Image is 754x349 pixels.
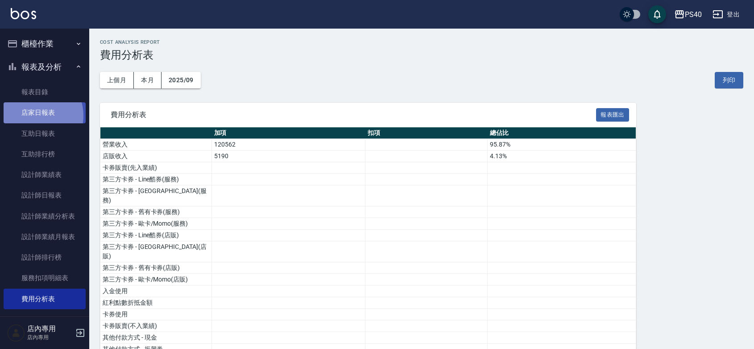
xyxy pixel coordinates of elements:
button: save [648,5,666,23]
button: 列印 [715,72,743,88]
th: 扣項 [365,127,488,139]
h3: 費用分析表 [100,49,743,61]
td: 第三方卡券 - [GEOGRAPHIC_DATA](店販) [100,241,212,262]
button: 櫃檯作業 [4,32,86,55]
td: 95.87% [488,139,636,151]
a: 設計師日報表 [4,185,86,206]
button: 2025/09 [162,72,201,88]
td: 第三方卡券 - Line酷券(店販) [100,230,212,241]
h5: 店內專用 [27,324,73,333]
a: 設計師業績表 [4,164,86,185]
a: 設計師排行榜 [4,247,86,268]
td: 第三方卡券 - Line酷券(服務) [100,174,212,185]
button: 上個月 [100,72,134,88]
button: PS40 [671,5,705,24]
span: 費用分析表 [111,110,596,119]
td: 5190 [212,151,365,162]
td: 第三方卡券 - 舊有卡券(店販) [100,262,212,274]
th: 加項 [212,127,365,139]
p: 店內專用 [27,333,73,341]
td: 120562 [212,139,365,151]
button: 登出 [709,6,743,23]
td: 第三方卡券 - 舊有卡券(服務) [100,206,212,218]
td: 卡券使用 [100,309,212,320]
img: Person [7,324,25,342]
td: 入金使用 [100,286,212,297]
button: 本月 [134,72,162,88]
a: 互助日報表 [4,123,86,144]
td: 營業收入 [100,139,212,151]
a: 報表目錄 [4,82,86,102]
td: 第三方卡券 - 歐卡/Momo(服務) [100,218,212,230]
h2: Cost analysis Report [100,39,743,45]
td: 其他付款方式 - 現金 [100,332,212,344]
div: PS40 [685,9,702,20]
td: 卡券販賣(先入業績) [100,162,212,174]
td: 第三方卡券 - [GEOGRAPHIC_DATA](服務) [100,185,212,206]
td: 卡券販賣(不入業績) [100,320,212,332]
a: 服務扣項明細表 [4,268,86,288]
th: 總佔比 [488,127,636,139]
a: 互助排行榜 [4,144,86,164]
img: Logo [11,8,36,19]
td: 紅利點數折抵金額 [100,297,212,309]
td: 店販收入 [100,151,212,162]
a: 設計師業績分析表 [4,206,86,227]
a: 店家日報表 [4,102,86,123]
td: 第三方卡券 - 歐卡/Momo(店販) [100,274,212,286]
button: 報表匯出 [596,108,629,122]
td: 4.13% [488,151,636,162]
a: 費用分析表 [4,289,86,309]
a: 設計師業績月報表 [4,227,86,247]
button: 報表及分析 [4,55,86,79]
button: 客戶管理 [4,313,86,336]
